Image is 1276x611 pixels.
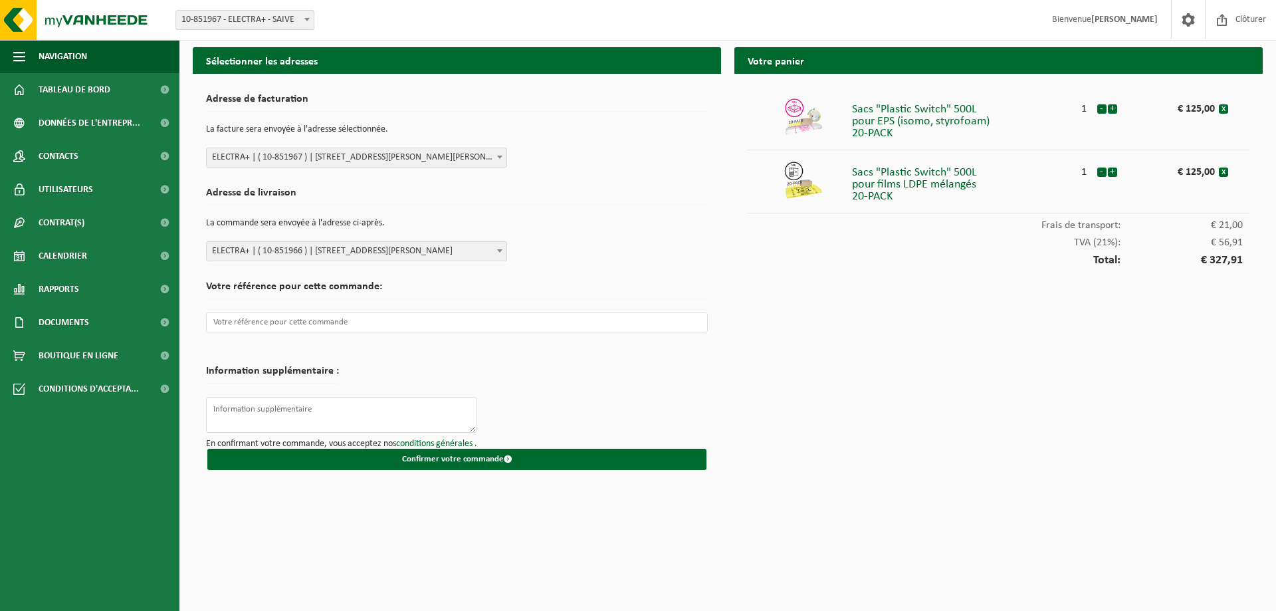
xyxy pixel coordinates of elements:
[206,118,708,141] p: La facture sera envoyée à l'adresse sélectionnée.
[39,339,118,372] span: Boutique en ligne
[784,160,823,200] img: 01-999964
[39,273,79,306] span: Rapports
[1120,220,1243,231] span: € 21,00
[1091,15,1158,25] strong: [PERSON_NAME]
[734,47,1263,73] h2: Votre panier
[39,372,139,406] span: Conditions d'accepta...
[175,10,314,30] span: 10-851967 - ELECTRA+ - SAIVE
[39,73,110,106] span: Tableau de bord
[1120,237,1243,248] span: € 56,91
[1219,104,1228,114] button: x
[206,212,708,235] p: La commande sera envoyée à l'adresse ci-après.
[39,306,89,339] span: Documents
[1219,168,1228,177] button: x
[1108,104,1117,114] button: +
[39,140,78,173] span: Contacts
[39,239,87,273] span: Calendrier
[206,94,708,112] h2: Adresse de facturation
[39,40,87,73] span: Navigation
[1120,255,1243,267] span: € 327,91
[1145,160,1218,178] div: € 125,00
[39,106,140,140] span: Données de l'entrepr...
[396,439,477,449] a: conditions générales .
[39,206,84,239] span: Contrat(s)
[206,366,339,384] h2: Information supplémentaire :
[852,97,1072,140] div: Sacs "Plastic Switch" 500L pour EPS (isomo, styrofoam) 20-PACK
[1145,97,1218,114] div: € 125,00
[206,241,507,261] span: ELECTRA+ | ( 10-851966 ) | RUE PRIESSEVOYE 5 Hall 3A, 4671 SAIVE
[1097,104,1107,114] button: -
[748,231,1249,248] div: TVA (21%):
[206,187,708,205] h2: Adresse de livraison
[852,160,1072,203] div: Sacs "Plastic Switch" 500L pour films LDPE mélangés 20-PACK
[207,242,506,261] span: ELECTRA+ | ( 10-851966 ) | RUE PRIESSEVOYE 5 Hall 3A, 4671 SAIVE
[176,11,314,29] span: 10-851967 - ELECTRA+ - SAIVE
[206,281,708,299] h2: Votre référence pour cette commande:
[1108,168,1117,177] button: +
[1097,168,1107,177] button: -
[207,449,706,470] button: Confirmer votre commande
[193,47,721,73] h2: Sélectionner les adresses
[207,148,506,167] span: ELECTRA+ | ( 10-851967 ) | RUE DE LA SARTE 80, 4671 SAIVE | 0806.800.765
[1072,97,1097,114] div: 1
[39,173,93,206] span: Utilisateurs
[784,97,823,137] img: 01-999956
[206,148,507,168] span: ELECTRA+ | ( 10-851967 ) | RUE DE LA SARTE 80, 4671 SAIVE | 0806.800.765
[1072,160,1097,178] div: 1
[206,312,708,332] input: Votre référence pour cette commande
[206,439,708,449] p: En confirmant votre commande, vous acceptez nos
[748,213,1249,231] div: Frais de transport:
[748,248,1249,267] div: Total:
